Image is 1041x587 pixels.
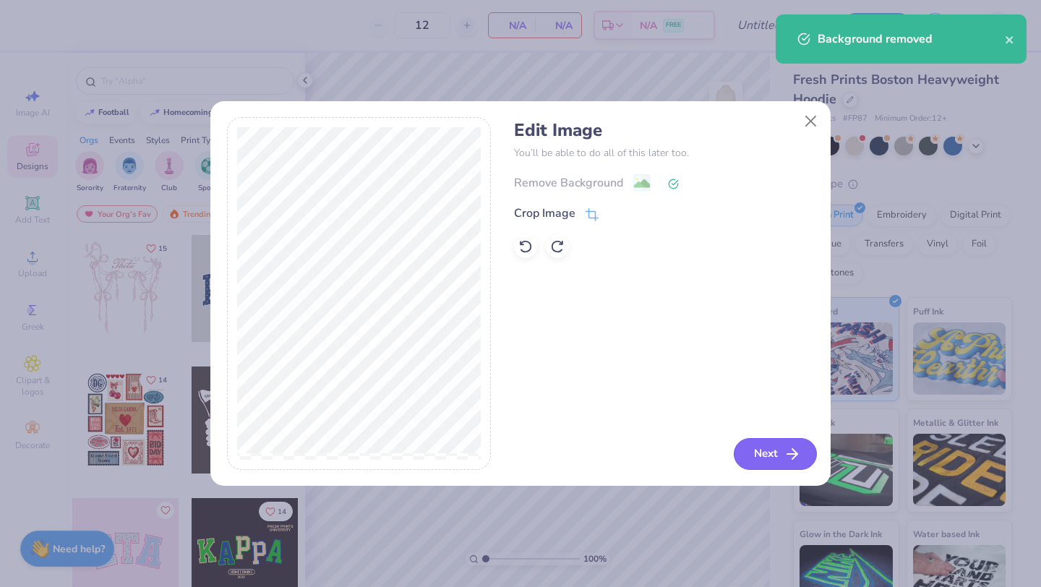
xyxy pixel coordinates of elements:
[514,120,814,141] h4: Edit Image
[1005,30,1015,48] button: close
[818,30,1005,48] div: Background removed
[734,438,817,470] button: Next
[797,107,825,134] button: Close
[514,205,575,222] div: Crop Image
[514,145,814,160] p: You’ll be able to do all of this later too.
